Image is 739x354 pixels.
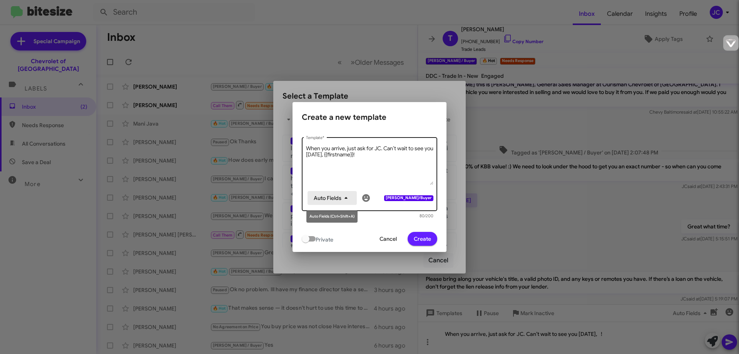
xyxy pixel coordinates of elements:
[373,232,403,246] button: Cancel
[314,191,351,205] span: Auto Fields
[302,111,437,124] h2: Create a new template
[408,232,437,246] button: Create
[308,191,357,205] button: Auto Fields
[384,195,433,201] span: [PERSON_NAME]/Buyer
[414,232,431,246] span: Create
[420,214,433,218] mat-hint: 80/200
[380,232,397,246] span: Cancel
[302,234,333,243] span: Private
[306,210,358,223] div: Auto Fields (Ctrl+Shift+A)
